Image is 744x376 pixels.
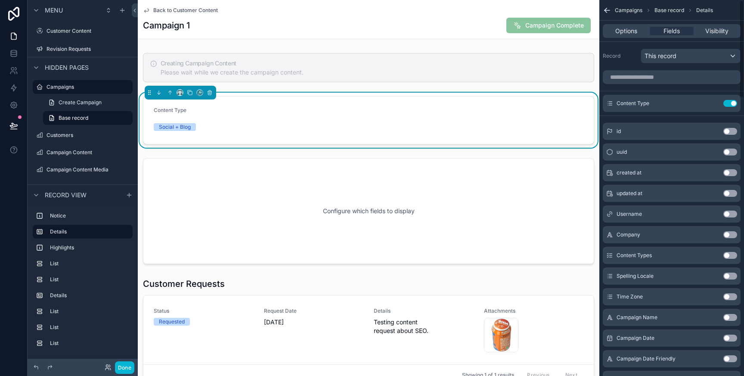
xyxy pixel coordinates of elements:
[50,212,129,219] label: Notice
[617,149,627,155] span: uuid
[617,100,649,107] span: Content Type
[59,115,88,121] span: Base record
[43,96,133,109] a: Create Campaign
[46,28,131,34] label: Customer Content
[50,340,129,347] label: List
[45,63,89,72] span: Hidden pages
[33,42,133,56] a: Revision Requests
[50,276,129,283] label: List
[617,273,654,280] span: Spelling Locale
[617,231,640,238] span: Company
[617,355,676,362] span: Campaign Date Friendly
[617,252,652,259] span: Content Types
[28,205,138,355] div: scrollable content
[617,211,642,218] span: Username
[50,260,129,267] label: List
[59,99,102,106] span: Create Campaign
[43,111,133,125] a: Base record
[696,7,713,14] span: Details
[50,324,129,331] label: List
[617,169,642,176] span: created at
[617,335,654,342] span: Campaign Date
[663,27,680,35] span: Fields
[617,314,657,321] span: Campaign Name
[143,7,218,14] a: Back to Customer Content
[46,84,127,90] label: Campaigns
[603,53,637,59] label: Record
[615,27,637,35] span: Options
[617,128,621,135] span: id
[45,6,63,15] span: Menu
[50,292,129,299] label: Details
[153,7,218,14] span: Back to Customer Content
[143,19,190,31] h1: Campaign 1
[617,190,642,197] span: updated at
[33,128,133,142] a: Customers
[33,80,133,94] a: Campaigns
[641,49,741,63] button: This record
[46,166,131,173] label: Campaign Content Media
[46,132,131,139] label: Customers
[46,46,131,53] label: Revision Requests
[705,27,728,35] span: Visibility
[50,308,129,315] label: List
[33,24,133,38] a: Customer Content
[50,228,126,235] label: Details
[154,107,186,113] span: Content Type
[115,361,134,374] button: Done
[617,293,643,300] span: Time Zone
[615,7,642,14] span: Campaigns
[50,244,129,251] label: Highlights
[46,149,131,156] label: Campaign Content
[645,52,676,60] span: This record
[159,123,191,131] div: Social + Blog
[654,7,684,14] span: Base record
[33,146,133,159] a: Campaign Content
[45,191,87,199] span: Record view
[33,163,133,177] a: Campaign Content Media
